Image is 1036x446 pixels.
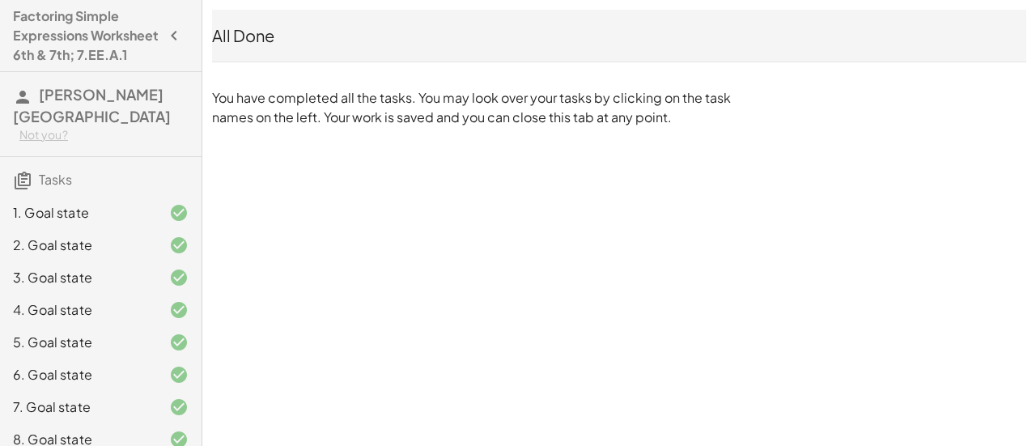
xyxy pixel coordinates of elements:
span: [PERSON_NAME][GEOGRAPHIC_DATA] [13,85,171,125]
p: You have completed all the tasks. You may look over your tasks by clicking on the task names on t... [212,88,738,127]
div: 4. Goal state [13,300,143,320]
i: Task finished and correct. [169,365,189,384]
div: Not you? [19,127,189,143]
div: 7. Goal state [13,397,143,417]
i: Task finished and correct. [169,236,189,255]
i: Task finished and correct. [169,397,189,417]
i: Task finished and correct. [169,300,189,320]
div: 2. Goal state [13,236,143,255]
i: Task finished and correct. [169,203,189,223]
div: 5. Goal state [13,333,143,352]
h4: Factoring Simple Expressions Worksheet 6th & 7th; 7.EE.A.1 [13,6,159,65]
i: Task finished and correct. [169,333,189,352]
span: Tasks [39,171,72,188]
div: 3. Goal state [13,268,143,287]
div: All Done [212,24,1026,47]
div: 1. Goal state [13,203,143,223]
i: Task finished and correct. [169,268,189,287]
div: 6. Goal state [13,365,143,384]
